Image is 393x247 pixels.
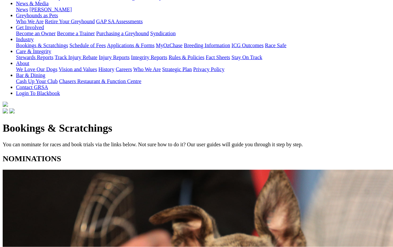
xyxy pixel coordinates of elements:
div: About [16,66,390,72]
a: Who We Are [133,66,161,72]
h1: Bookings & Scratchings [3,122,390,134]
div: Bar & Dining [16,78,390,84]
a: Schedule of Fees [69,43,106,48]
a: Become a Trainer [57,31,95,36]
div: Greyhounds as Pets [16,19,390,25]
a: About [16,61,29,66]
a: Stay On Track [231,55,262,60]
a: Integrity Reports [131,55,167,60]
a: Bookings & Scratchings [16,43,68,48]
div: Get Involved [16,31,390,37]
a: News & Media [16,1,49,6]
a: Greyhounds as Pets [16,13,58,18]
div: Industry [16,43,390,49]
a: Injury Reports [99,55,130,60]
a: Industry [16,37,34,42]
div: Care & Integrity [16,55,390,61]
a: Stewards Reports [16,55,53,60]
h2: NOMINATIONS [3,154,390,163]
img: twitter.svg [9,108,15,114]
a: [PERSON_NAME] [29,7,72,12]
a: History [98,66,114,72]
a: Chasers Restaurant & Function Centre [59,78,141,84]
a: Race Safe [265,43,286,48]
a: Fact Sheets [206,55,230,60]
a: Become an Owner [16,31,56,36]
a: Rules & Policies [169,55,204,60]
a: Login To Blackbook [16,90,60,96]
div: News & Media [16,7,390,13]
a: Who We Are [16,19,44,24]
a: Bar & Dining [16,72,45,78]
a: Vision and Values [59,66,97,72]
a: Applications & Forms [107,43,155,48]
a: Privacy Policy [193,66,224,72]
a: Purchasing a Greyhound [96,31,149,36]
img: facebook.svg [3,108,8,114]
a: Contact GRSA [16,84,48,90]
a: ICG Outcomes [231,43,263,48]
a: We Love Our Dogs [16,66,57,72]
a: MyOzChase [156,43,183,48]
a: GAP SA Assessments [96,19,143,24]
a: Breeding Information [184,43,230,48]
img: logo-grsa-white.png [3,102,8,107]
a: Strategic Plan [162,66,192,72]
a: News [16,7,28,12]
a: Get Involved [16,25,44,30]
a: Care & Integrity [16,49,51,54]
a: Track Injury Rebate [55,55,97,60]
a: Syndication [150,31,176,36]
a: Cash Up Your Club [16,78,58,84]
p: You can nominate for races and book trials via the links below. Not sure how to do it? Our user g... [3,142,390,148]
a: Retire Your Greyhound [45,19,95,24]
a: Careers [116,66,132,72]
